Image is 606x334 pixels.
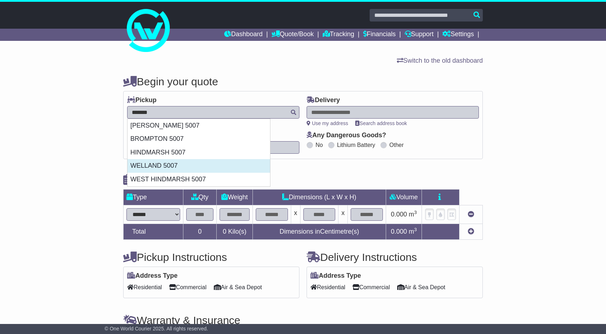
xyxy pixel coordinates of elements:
span: © One World Courier 2025. All rights reserved. [105,326,208,331]
label: Any Dangerous Goods? [307,132,386,139]
td: Dimensions in Centimetre(s) [252,224,386,240]
a: Settings [442,29,474,41]
span: m [409,228,417,235]
td: Qty [183,190,217,205]
label: Delivery [307,96,340,104]
span: 0.000 [391,228,407,235]
a: Dashboard [224,29,263,41]
a: Support [405,29,434,41]
span: 0 [223,228,226,235]
td: Dimensions (L x W x H) [252,190,386,205]
span: Air & Sea Depot [214,282,262,293]
h4: Warranty & Insurance [123,314,483,326]
label: No [316,142,323,148]
a: Switch to the old dashboard [397,57,483,64]
div: HINDMARSH 5007 [128,146,270,159]
td: Total [124,224,183,240]
td: 0 [183,224,217,240]
span: Residential [127,282,162,293]
div: WEST HINDMARSH 5007 [128,173,270,186]
sup: 3 [414,227,417,232]
td: x [291,205,300,224]
label: Address Type [127,272,178,280]
a: Quote/Book [271,29,314,41]
span: 0.000 [391,211,407,218]
div: BROMPTON 5007 [128,132,270,146]
a: Tracking [323,29,354,41]
td: Volume [386,190,422,205]
a: Financials [363,29,396,41]
span: Commercial [352,282,390,293]
label: Pickup [127,96,157,104]
div: WELLAND 5007 [128,159,270,173]
td: Weight [217,190,253,205]
h4: Delivery Instructions [307,251,483,263]
span: Air & Sea Depot [397,282,446,293]
label: Other [389,142,404,148]
typeahead: Please provide city [127,106,299,119]
td: Type [124,190,183,205]
td: Kilo(s) [217,224,253,240]
label: Address Type [311,272,361,280]
a: Add new item [468,228,474,235]
h4: Pickup Instructions [123,251,299,263]
h4: Begin your quote [123,76,483,87]
h4: Package details | [123,174,213,186]
span: Residential [311,282,345,293]
a: Remove this item [468,211,474,218]
sup: 3 [414,210,417,215]
td: x [338,205,348,224]
a: Search address book [355,120,407,126]
label: Lithium Battery [337,142,375,148]
div: [PERSON_NAME] 5007 [128,119,270,133]
span: Commercial [169,282,206,293]
a: Use my address [307,120,348,126]
span: m [409,211,417,218]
